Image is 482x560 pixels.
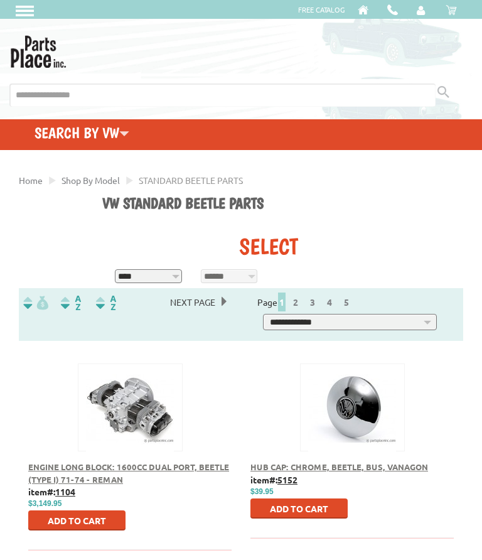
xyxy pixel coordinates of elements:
[62,175,120,186] a: Shop By Model
[164,296,222,308] a: Next Page
[290,296,301,308] a: 2
[307,296,318,308] a: 3
[48,515,106,526] span: Add to Cart
[55,486,75,497] u: 1104
[341,296,352,308] a: 5
[139,175,243,186] span: STANDARD BEETLE PARTS
[102,233,435,260] div: Select
[9,31,67,68] img: Parts Place Inc!
[324,296,335,308] a: 4
[102,194,454,214] h1: VW Standard Beetle parts
[28,510,126,530] button: Add to Cart
[250,474,297,485] b: item#:
[19,175,43,186] a: Home
[23,296,48,310] img: filterpricelow.svg
[3,124,161,142] h4: Search by VW
[28,486,75,497] b: item#:
[58,296,83,310] img: Sort by Headline
[277,474,297,485] u: 5152
[250,461,428,472] a: Hub Cap: Chrome, Beetle, Bus, Vanagon
[28,461,229,485] a: Engine Long Block: 1600cc Dual Port, Beetle (Type I) 71-74 - Reman
[28,499,62,508] span: $3,149.95
[164,293,222,311] span: Next Page
[250,498,348,519] button: Add to Cart
[249,293,362,311] div: Page
[94,296,119,310] img: Sort by Sales Rank
[250,487,274,496] span: $39.95
[270,503,328,514] span: Add to Cart
[278,293,286,311] span: 1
